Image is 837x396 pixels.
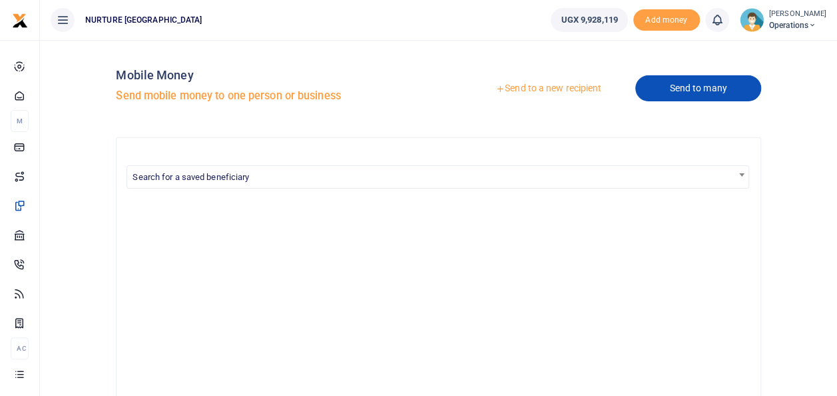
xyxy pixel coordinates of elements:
small: [PERSON_NAME] [769,9,826,20]
li: Ac [11,337,29,359]
span: NURTURE [GEOGRAPHIC_DATA] [80,14,208,26]
a: Send to many [635,75,760,101]
h4: Mobile Money [116,68,433,83]
h5: Send mobile money to one person or business [116,89,433,103]
a: logo-small logo-large logo-large [12,15,28,25]
span: Add money [633,9,700,31]
img: logo-small [12,13,28,29]
span: Search for a saved beneficiary [133,172,249,182]
span: UGX 9,928,119 [561,13,617,27]
span: Search for a saved beneficiary [127,165,748,189]
span: Search for a saved beneficiary [127,166,748,187]
li: M [11,110,29,132]
li: Toup your wallet [633,9,700,31]
a: UGX 9,928,119 [551,8,627,32]
a: Add money [633,14,700,24]
img: profile-user [740,8,764,32]
a: Send to a new recipient [461,77,635,101]
li: Wallet ballance [545,8,633,32]
span: Operations [769,19,826,31]
a: profile-user [PERSON_NAME] Operations [740,8,826,32]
